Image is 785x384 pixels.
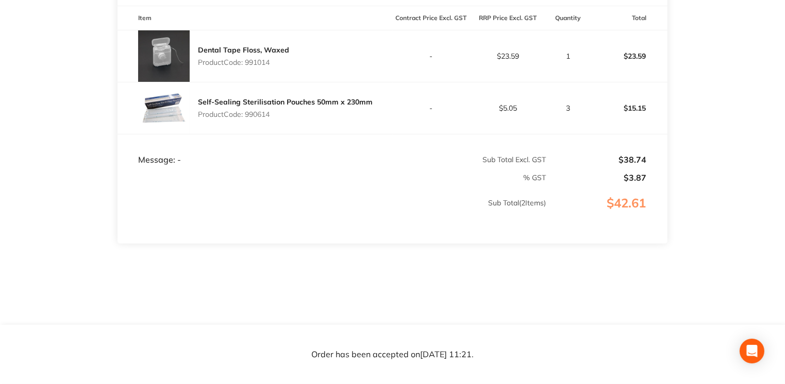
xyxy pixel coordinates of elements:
[198,45,289,55] a: Dental Tape Floss, Waxed
[393,104,469,112] p: -
[118,173,546,182] p: % GST
[118,6,392,30] th: Item
[118,199,546,228] p: Sub Total ( 2 Items)
[198,97,373,107] a: Self-Sealing Sterilisation Pouches 50mm x 230mm
[393,155,546,164] p: Sub Total Excl. GST
[393,52,469,60] p: -
[311,350,474,359] p: Order has been accepted on [DATE] 11:21 .
[547,196,667,231] p: $42.61
[590,6,667,30] th: Total
[198,110,373,118] p: Product Code: 990614
[470,6,546,30] th: RRP Price Excl. GST
[470,104,546,112] p: $5.05
[138,30,190,82] img: MzE5Y2JmdA
[591,44,666,68] p: $23.59
[118,134,392,165] td: Message: -
[547,155,647,164] p: $38.74
[547,104,590,112] p: 3
[591,96,666,120] p: $15.15
[138,82,190,134] img: YmI1czNzaw
[393,6,470,30] th: Contract Price Excl. GST
[547,52,590,60] p: 1
[198,58,289,66] p: Product Code: 991014
[470,52,546,60] p: $23.59
[547,173,647,182] p: $3.87
[740,339,764,363] div: Open Intercom Messenger
[546,6,590,30] th: Quantity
